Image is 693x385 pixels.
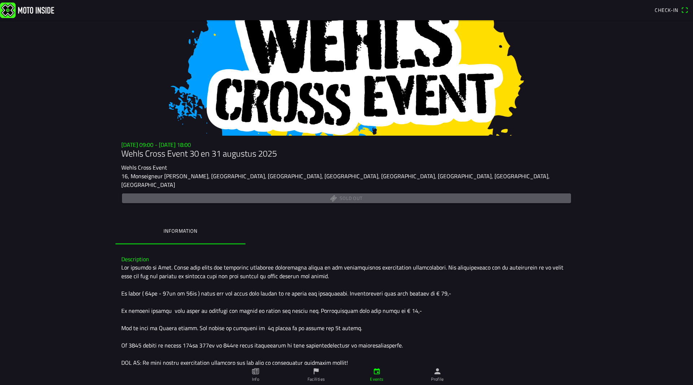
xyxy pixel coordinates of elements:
[121,172,550,189] ion-text: 16, Monseigneur [PERSON_NAME], [GEOGRAPHIC_DATA], [GEOGRAPHIC_DATA], [GEOGRAPHIC_DATA], [GEOGRAPH...
[308,376,325,382] ion-label: Facilities
[252,367,260,375] ion-icon: paper
[252,376,259,382] ion-label: Info
[373,367,381,375] ion-icon: calendar
[121,163,167,172] ion-text: Wehls Cross Event
[164,227,197,235] ion-label: Information
[121,256,572,263] h3: Description
[121,148,572,159] h1: Wehls Cross Event 30 en 31 augustus 2025
[121,141,572,148] h3: [DATE] 09:00 - [DATE] 18:00
[431,376,444,382] ion-label: Profile
[312,367,320,375] ion-icon: flag
[651,4,692,16] a: Check-inqr scanner
[655,6,678,14] span: Check-in
[370,376,383,382] ion-label: Events
[433,367,441,375] ion-icon: person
